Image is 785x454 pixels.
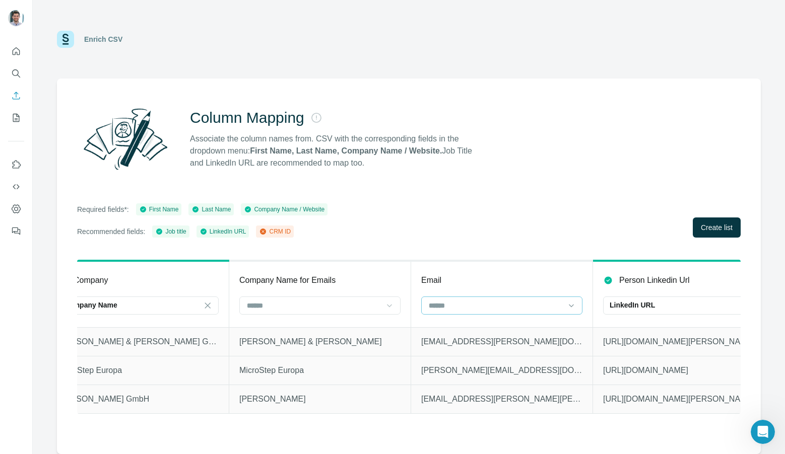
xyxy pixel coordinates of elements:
[619,274,690,286] p: Person Linkedin Url
[239,364,401,376] p: MicroStep Europa
[155,227,186,236] div: Job title
[8,109,24,127] button: My lists
[421,336,582,348] p: [EMAIL_ADDRESS][PERSON_NAME][DOMAIN_NAME]
[77,103,174,175] img: Surfe Illustration - Column Mapping
[239,274,336,286] p: Company Name for Emails
[57,336,219,348] p: [PERSON_NAME] & [PERSON_NAME] GmbH
[64,300,117,310] p: Company Name
[57,31,74,48] img: Surfe Logo
[259,227,291,236] div: CRM ID
[8,200,24,218] button: Dashboard
[190,109,304,127] h2: Column Mapping
[603,393,764,405] p: [URL][DOMAIN_NAME][PERSON_NAME]
[603,336,764,348] p: [URL][DOMAIN_NAME][PERSON_NAME]
[421,393,582,405] p: [EMAIL_ADDRESS][PERSON_NAME][PERSON_NAME][DOMAIN_NAME]
[191,205,231,214] div: Last Name
[8,178,24,196] button: Use Surfe API
[200,227,246,236] div: LinkedIn URL
[84,34,122,44] div: Enrich CSV
[421,364,582,376] p: [PERSON_NAME][EMAIL_ADDRESS][DOMAIN_NAME]
[190,133,481,169] p: Associate the column names from. CSV with the corresponding fields in the dropdown menu: Job Titl...
[8,64,24,83] button: Search
[8,42,24,60] button: Quick start
[250,146,442,155] strong: First Name, Last Name, Company Name / Website.
[239,393,401,405] p: [PERSON_NAME]
[77,204,129,214] p: Required fields*:
[751,420,775,444] iframe: Intercom live chat
[57,393,219,405] p: [PERSON_NAME] GmbH
[8,222,24,240] button: Feedback
[8,87,24,105] button: Enrich CSV
[139,205,179,214] div: First Name
[239,336,401,348] p: [PERSON_NAME] & [PERSON_NAME]
[74,274,108,286] p: Company
[693,217,741,238] button: Create list
[421,274,441,286] p: Email
[244,205,324,214] div: Company Name / Website
[77,226,145,237] p: Recommended fields:
[610,300,655,310] p: LinkedIn URL
[8,10,24,26] img: Avatar
[8,156,24,174] button: Use Surfe on LinkedIn
[701,222,733,233] span: Create list
[57,364,219,376] p: MicroStep Europa
[603,364,764,376] p: [URL][DOMAIN_NAME]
